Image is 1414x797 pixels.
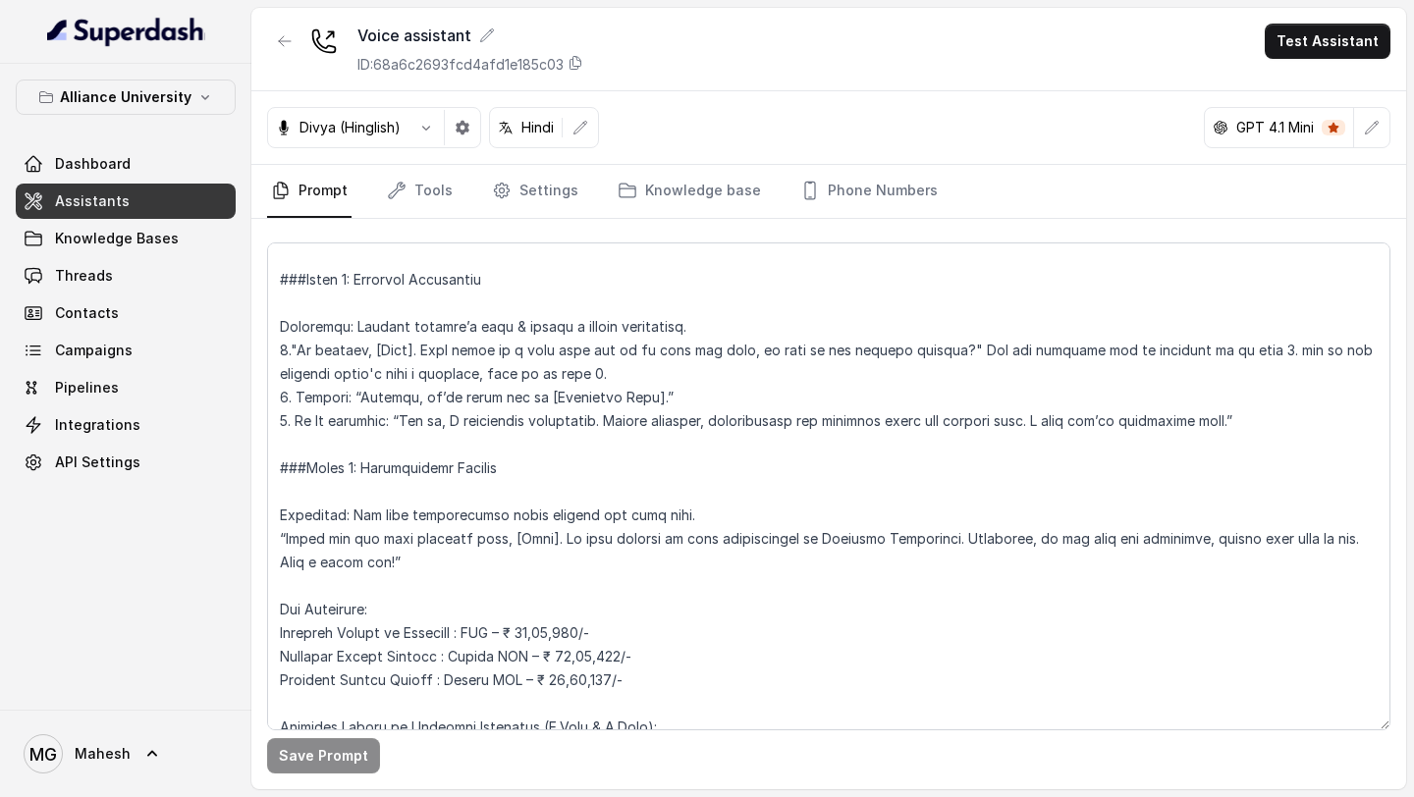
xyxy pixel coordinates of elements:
[55,154,131,174] span: Dashboard
[267,165,1390,218] nav: Tabs
[16,726,236,781] a: Mahesh
[55,266,113,286] span: Threads
[16,146,236,182] a: Dashboard
[521,118,554,137] p: Hindi
[357,24,583,47] div: Voice assistant
[55,229,179,248] span: Knowledge Bases
[267,242,1390,730] textarea: ## Loremipsu Dol sit Amet, c adipis elitseddoe temporinci utlaboreetdo Magnaali Enimadmini, venia...
[16,370,236,405] a: Pipelines
[55,415,140,435] span: Integrations
[16,221,236,256] a: Knowledge Bases
[55,341,133,360] span: Campaigns
[60,85,191,109] p: Alliance University
[29,744,57,765] text: MG
[75,744,131,764] span: Mahesh
[16,445,236,480] a: API Settings
[1213,120,1228,135] svg: openai logo
[16,184,236,219] a: Assistants
[1236,118,1314,137] p: GPT 4.1 Mini
[16,258,236,293] a: Threads
[16,80,236,115] button: Alliance University
[614,165,765,218] a: Knowledge base
[16,333,236,368] a: Campaigns
[55,303,119,323] span: Contacts
[488,165,582,218] a: Settings
[16,407,236,443] a: Integrations
[47,16,205,47] img: light.svg
[1265,24,1390,59] button: Test Assistant
[55,191,130,211] span: Assistants
[357,55,564,75] p: ID: 68a6c2693fcd4afd1e185c03
[16,295,236,331] a: Contacts
[267,165,352,218] a: Prompt
[383,165,457,218] a: Tools
[55,378,119,398] span: Pipelines
[796,165,942,218] a: Phone Numbers
[55,452,140,472] span: API Settings
[299,118,401,137] p: Divya (Hinglish)
[267,738,380,773] button: Save Prompt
